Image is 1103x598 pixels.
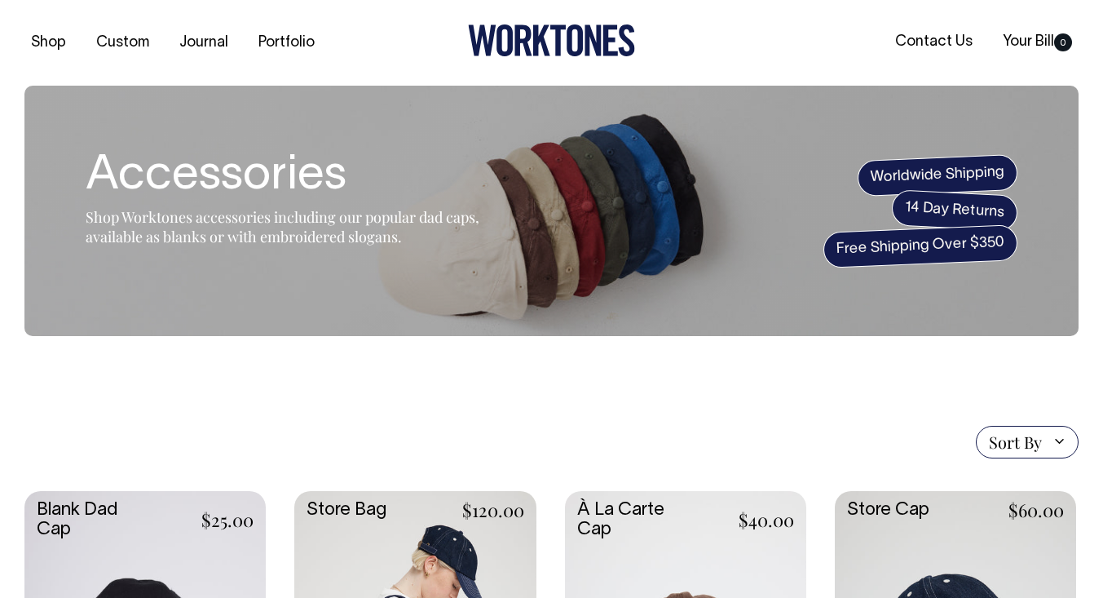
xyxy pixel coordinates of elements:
a: Shop [24,29,73,56]
a: Contact Us [889,29,979,55]
span: 14 Day Returns [891,189,1018,232]
a: Custom [90,29,156,56]
span: 0 [1054,33,1072,51]
h1: Accessories [86,151,493,203]
a: Portfolio [252,29,321,56]
span: Free Shipping Over $350 [823,224,1018,268]
a: Your Bill0 [996,29,1079,55]
a: Journal [173,29,235,56]
span: Worldwide Shipping [857,153,1018,196]
span: Shop Worktones accessories including our popular dad caps, available as blanks or with embroidere... [86,207,479,246]
span: Sort By [989,432,1042,452]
